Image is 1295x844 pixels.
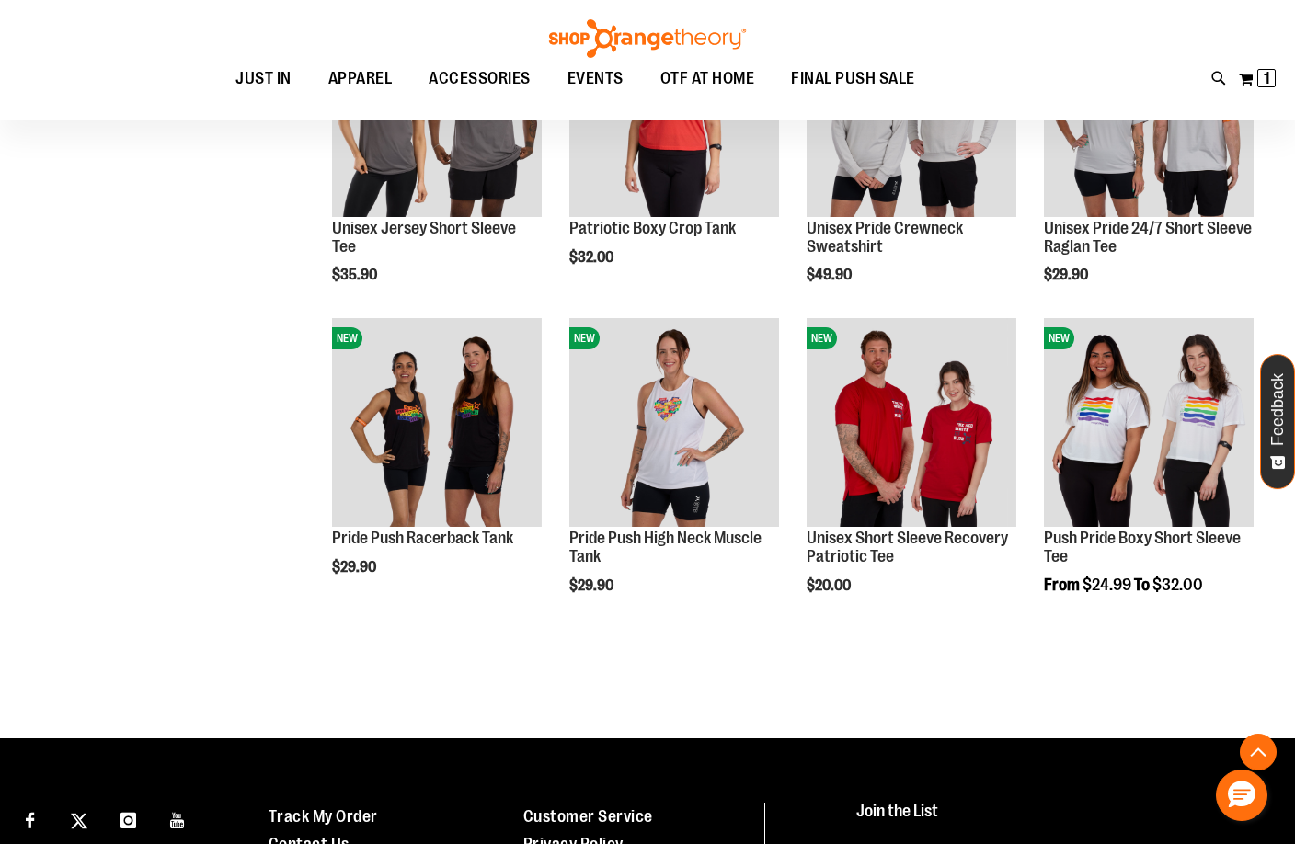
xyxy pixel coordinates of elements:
[807,529,1008,565] a: Unisex Short Sleeve Recovery Patriotic Tee
[1260,354,1295,489] button: Feedback - Show survey
[569,577,616,594] span: $29.90
[807,318,1016,528] img: Product image for Unisex Short Sleeve Recovery Patriotic Tee
[235,58,292,99] span: JUST IN
[332,559,379,576] span: $29.90
[310,58,411,100] a: APPAREL
[162,803,194,835] a: Visit our Youtube page
[569,249,616,266] span: $32.00
[773,58,934,100] a: FINAL PUSH SALE
[1044,267,1091,283] span: $29.90
[1240,734,1277,770] button: Back To Top
[807,318,1016,530] a: Product image for Unisex Short Sleeve Recovery Patriotic TeeNEW
[332,318,542,528] img: Pride Push Racerback Tank
[1083,576,1131,594] span: $24.99
[807,327,837,349] span: NEW
[546,19,749,58] img: Shop Orangetheory
[807,219,963,256] a: Unisex Pride Crewneck Sweatshirt
[269,807,378,826] a: Track My Order
[332,267,380,283] span: $35.90
[1264,69,1270,87] span: 1
[332,327,362,349] span: NEW
[569,529,762,565] a: Pride Push High Neck Muscle Tank
[1216,770,1267,821] button: Hello, have a question? Let’s chat.
[323,309,551,623] div: product
[332,318,542,530] a: Pride Push Racerback TankNEW
[1269,373,1287,446] span: Feedback
[63,803,96,835] a: Visit our X page
[569,318,779,530] a: Pride Push High Neck Muscle TankNEW
[569,327,600,349] span: NEW
[1044,318,1254,530] a: Product image for Push Pride Boxy Short Sleeve TeeNEW
[569,219,736,237] a: Patriotic Boxy Crop Tank
[410,58,549,100] a: ACCESSORIES
[560,309,788,641] div: product
[217,58,310,99] a: JUST IN
[14,803,46,835] a: Visit our Facebook page
[1044,327,1074,349] span: NEW
[807,267,854,283] span: $49.90
[807,577,854,594] span: $20.00
[1044,529,1241,565] a: Push Pride Boxy Short Sleeve Tee
[112,803,144,835] a: Visit our Instagram page
[1044,219,1252,256] a: Unisex Pride 24/7 Short Sleeve Raglan Tee
[1134,576,1150,594] span: To
[71,813,87,829] img: Twitter
[797,309,1026,641] div: product
[567,58,624,99] span: EVENTS
[332,529,513,547] a: Pride Push Racerback Tank
[429,58,531,99] span: ACCESSORIES
[332,219,516,256] a: Unisex Jersey Short Sleeve Tee
[1152,576,1203,594] span: $32.00
[1044,318,1254,528] img: Product image for Push Pride Boxy Short Sleeve Tee
[328,58,393,99] span: APPAREL
[856,803,1260,837] h4: Join the List
[1044,576,1080,594] span: From
[791,58,915,99] span: FINAL PUSH SALE
[1035,309,1263,641] div: product
[642,58,774,100] a: OTF AT HOME
[569,318,779,528] img: Pride Push High Neck Muscle Tank
[523,807,653,826] a: Customer Service
[549,58,642,100] a: EVENTS
[660,58,755,99] span: OTF AT HOME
